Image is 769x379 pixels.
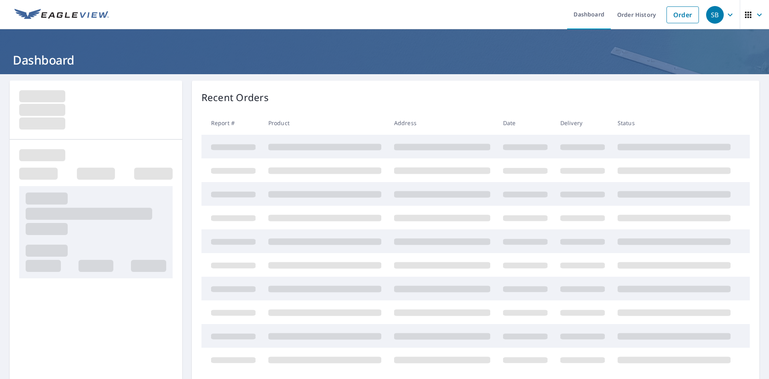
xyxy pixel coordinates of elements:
th: Report # [201,111,262,135]
th: Address [388,111,497,135]
th: Status [611,111,737,135]
th: Date [497,111,554,135]
div: SB [706,6,724,24]
h1: Dashboard [10,52,759,68]
p: Recent Orders [201,90,269,105]
th: Product [262,111,388,135]
img: EV Logo [14,9,109,21]
a: Order [666,6,699,23]
th: Delivery [554,111,611,135]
